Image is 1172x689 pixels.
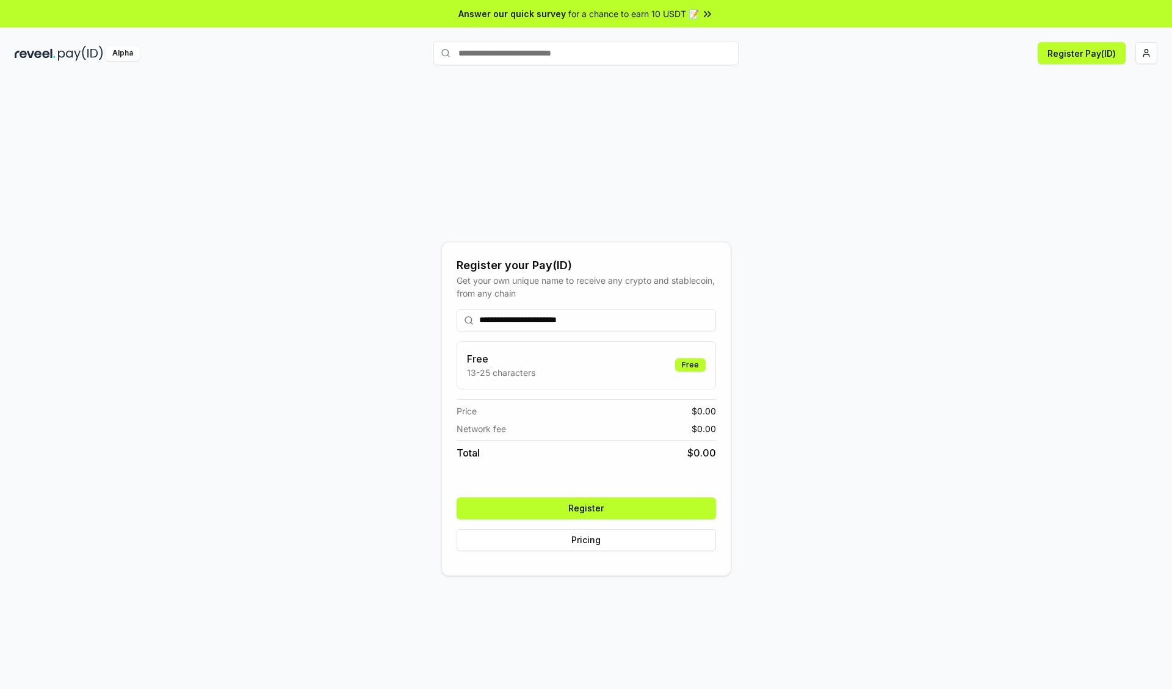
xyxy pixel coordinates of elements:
[15,46,56,61] img: reveel_dark
[467,366,535,379] p: 13-25 characters
[457,274,716,300] div: Get your own unique name to receive any crypto and stablecoin, from any chain
[106,46,140,61] div: Alpha
[457,422,506,435] span: Network fee
[58,46,103,61] img: pay_id
[457,497,716,519] button: Register
[457,405,477,417] span: Price
[457,257,716,274] div: Register your Pay(ID)
[692,422,716,435] span: $ 0.00
[457,446,480,460] span: Total
[1038,42,1126,64] button: Register Pay(ID)
[687,446,716,460] span: $ 0.00
[457,529,716,551] button: Pricing
[458,7,566,20] span: Answer our quick survey
[467,352,535,366] h3: Free
[675,358,706,372] div: Free
[692,405,716,417] span: $ 0.00
[568,7,699,20] span: for a chance to earn 10 USDT 📝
